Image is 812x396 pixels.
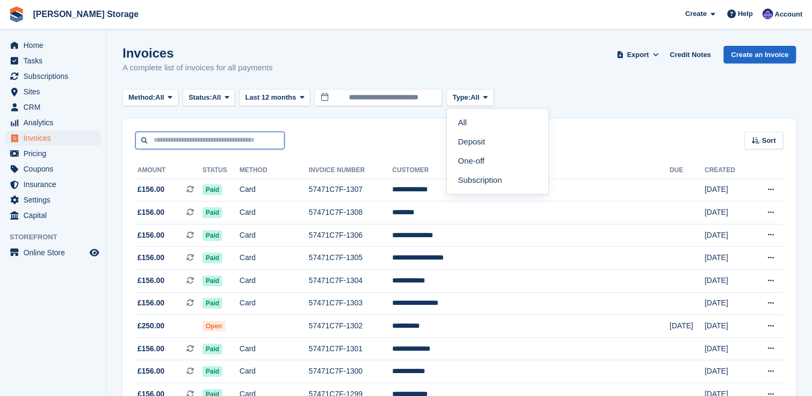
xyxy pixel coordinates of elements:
img: Tim Sinnott [762,9,773,19]
span: £156.00 [137,343,165,354]
button: Last 12 months [239,89,310,107]
img: stora-icon-8386f47178a22dfd0bd8f6a31ec36ba5ce8667c1dd55bd0f319d3a0aa187defe.svg [9,6,25,22]
span: Sites [23,84,87,99]
td: 57471C7F-1301 [308,337,392,360]
span: Pricing [23,146,87,161]
span: £156.00 [137,207,165,218]
a: menu [5,53,101,68]
span: Paid [202,366,222,377]
td: [DATE] [704,270,750,293]
td: 57471C7F-1300 [308,360,392,383]
span: Analytics [23,115,87,130]
button: Method: All [123,89,178,107]
span: Insurance [23,177,87,192]
span: Paid [202,298,222,309]
span: Export [627,50,649,60]
span: Paid [202,230,222,241]
a: menu [5,115,101,130]
span: £156.00 [137,184,165,195]
span: Account [775,9,802,20]
button: Export [614,46,661,63]
span: Status: [189,92,212,103]
td: 57471C7F-1302 [308,315,392,338]
span: £156.00 [137,252,165,263]
td: Card [240,201,309,224]
span: All [212,92,221,103]
th: Due [670,162,705,179]
p: A complete list of invoices for all payments [123,62,273,74]
td: Card [240,224,309,247]
a: menu [5,177,101,192]
td: [DATE] [704,179,750,201]
a: menu [5,131,101,146]
a: Create an Invoice [724,46,796,63]
span: All [156,92,165,103]
span: Paid [202,253,222,263]
a: menu [5,38,101,53]
span: Help [738,9,753,19]
td: [DATE] [704,337,750,360]
a: One-off [451,151,544,171]
span: Capital [23,208,87,223]
span: £156.00 [137,230,165,241]
span: Storefront [10,232,106,243]
td: [DATE] [704,315,750,338]
span: Subscriptions [23,69,87,84]
th: Amount [135,162,202,179]
td: [DATE] [670,315,705,338]
td: 57471C7F-1303 [308,292,392,315]
button: Status: All [183,89,235,107]
span: Paid [202,207,222,218]
span: All [470,92,480,103]
a: menu [5,161,101,176]
td: Card [240,247,309,270]
span: Open [202,321,225,332]
a: menu [5,69,101,84]
span: Type: [452,92,470,103]
span: Method: [128,92,156,103]
a: Credit Notes [665,46,715,63]
td: 57471C7F-1305 [308,247,392,270]
a: menu [5,208,101,223]
a: menu [5,100,101,115]
span: £156.00 [137,366,165,377]
span: £156.00 [137,297,165,309]
td: [DATE] [704,224,750,247]
span: Coupons [23,161,87,176]
span: Home [23,38,87,53]
span: Last 12 months [245,92,296,103]
a: menu [5,84,101,99]
a: menu [5,146,101,161]
a: Deposit [451,132,544,151]
th: Method [240,162,309,179]
td: 57471C7F-1308 [308,201,392,224]
span: £156.00 [137,275,165,286]
span: Paid [202,184,222,195]
td: [DATE] [704,360,750,383]
a: Subscription [451,171,544,190]
th: Invoice Number [308,162,392,179]
td: Card [240,292,309,315]
th: Status [202,162,240,179]
td: 57471C7F-1304 [308,270,392,293]
h1: Invoices [123,46,273,60]
td: Card [240,179,309,201]
span: Online Store [23,245,87,260]
span: £250.00 [137,320,165,332]
td: [DATE] [704,201,750,224]
a: [PERSON_NAME] Storage [29,5,143,23]
span: Sort [762,135,776,146]
a: Preview store [88,246,101,259]
span: CRM [23,100,87,115]
td: [DATE] [704,247,750,270]
span: Paid [202,276,222,286]
span: Invoices [23,131,87,146]
td: Card [240,270,309,293]
td: Card [240,360,309,383]
span: Tasks [23,53,87,68]
button: Type: All [446,89,493,107]
td: 57471C7F-1306 [308,224,392,247]
a: menu [5,245,101,260]
span: Paid [202,344,222,354]
td: [DATE] [704,292,750,315]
